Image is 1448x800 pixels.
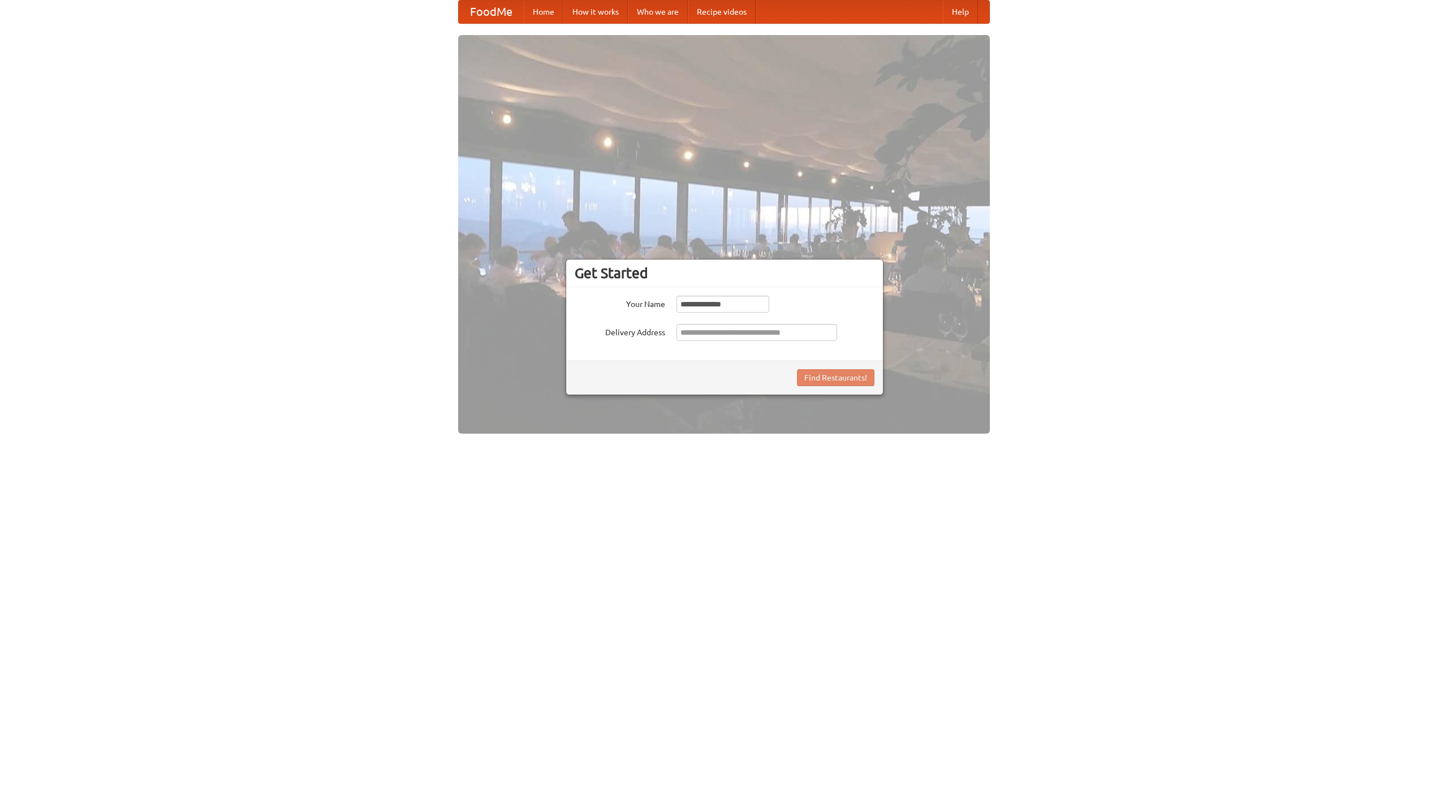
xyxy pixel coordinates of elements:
a: Who we are [628,1,688,23]
label: Your Name [575,296,665,310]
a: How it works [563,1,628,23]
a: Recipe videos [688,1,756,23]
a: Home [524,1,563,23]
h3: Get Started [575,265,874,282]
label: Delivery Address [575,324,665,338]
a: Help [943,1,978,23]
a: FoodMe [459,1,524,23]
button: Find Restaurants! [797,369,874,386]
